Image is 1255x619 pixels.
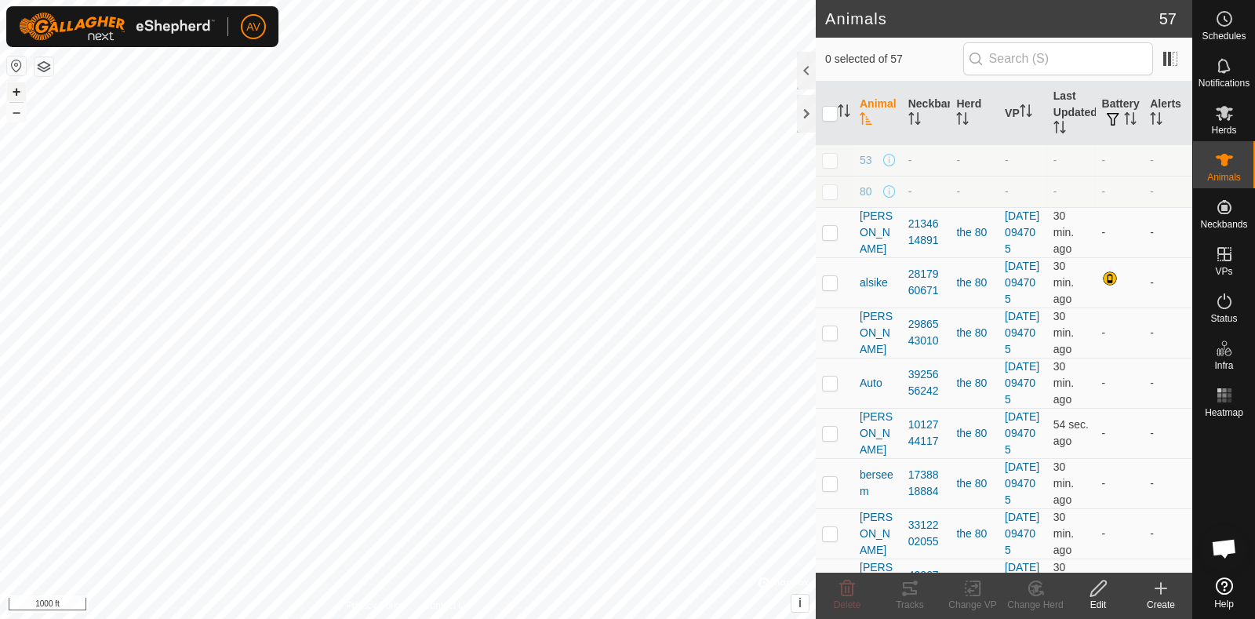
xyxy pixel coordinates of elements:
span: Herds [1211,126,1236,135]
p-sorticon: Activate to sort [908,115,921,127]
button: Reset Map [7,56,26,75]
a: [DATE] 094705 [1005,360,1039,406]
div: Change Herd [1004,598,1067,612]
div: the 80 [956,526,992,542]
h2: Animals [825,9,1159,28]
div: - [908,184,944,200]
span: Infra [1214,361,1233,370]
td: - [1096,144,1144,176]
span: Neckbands [1200,220,1247,229]
div: Create [1129,598,1192,612]
span: [PERSON_NAME] [860,409,896,458]
span: Oct 11, 2025, 9:38 AM [1053,260,1074,305]
a: [DATE] 094705 [1005,410,1039,456]
span: Oct 11, 2025, 9:37 AM [1053,511,1074,556]
td: - [1096,176,1144,207]
p-sorticon: Activate to sort [1124,115,1137,127]
p-sorticon: Activate to sort [1053,123,1066,136]
span: alsike [860,275,888,291]
div: - [908,152,944,169]
img: Gallagher Logo [19,13,215,41]
td: - [1144,144,1192,176]
p-sorticon: Activate to sort [1150,115,1162,127]
input: Search (S) [963,42,1153,75]
th: VP [999,82,1047,145]
div: Open chat [1201,525,1248,572]
span: Oct 11, 2025, 10:07 AM [1053,418,1089,447]
span: berseem [860,467,896,500]
td: - [1096,559,1144,609]
span: Oct 11, 2025, 9:38 AM [1053,360,1074,406]
span: 53 [860,152,872,169]
div: the 80 [956,224,992,241]
div: Edit [1067,598,1129,612]
span: Notifications [1199,78,1250,88]
div: the 80 [956,375,992,391]
td: - [1144,559,1192,609]
span: Schedules [1202,31,1246,41]
button: + [7,82,26,101]
a: [DATE] 094705 [1005,209,1039,255]
div: the 80 [956,475,992,492]
span: 0 selected of 57 [825,51,963,67]
a: [DATE] 094705 [1005,561,1039,606]
th: Battery [1096,82,1144,145]
div: Change VP [941,598,1004,612]
a: [DATE] 094705 [1005,310,1039,355]
app-display-virtual-paddock-transition: - [1005,154,1009,166]
div: 3925656242 [908,366,944,399]
div: 3312202055 [908,517,944,550]
td: - [1096,508,1144,559]
td: - [1096,458,1144,508]
div: the 80 [956,325,992,341]
td: - [1144,257,1192,308]
td: - [1144,408,1192,458]
td: - [1144,308,1192,358]
span: i [798,596,802,610]
td: - [1144,458,1192,508]
span: VPs [1215,267,1232,276]
span: [PERSON_NAME] [860,208,896,257]
div: 2134614891 [908,216,944,249]
a: [DATE] 094705 [1005,461,1039,506]
td: - [1096,207,1144,257]
button: i [791,595,809,612]
span: Help [1214,599,1234,609]
span: Oct 11, 2025, 9:38 AM [1053,561,1074,606]
div: the 80 [956,275,992,291]
td: - [1096,408,1144,458]
span: Auto [860,375,882,391]
div: the 80 [956,425,992,442]
p-sorticon: Activate to sort [1020,107,1032,119]
th: Last Updated [1047,82,1096,145]
th: Herd [950,82,999,145]
span: Status [1210,314,1237,323]
div: 1012744117 [908,417,944,450]
a: Privacy Policy [346,599,405,613]
a: [DATE] 094705 [1005,260,1039,305]
td: - [1096,308,1144,358]
span: Heatmap [1205,408,1243,417]
a: [DATE] 094705 [1005,511,1039,556]
th: Alerts [1144,82,1192,145]
p-sorticon: Activate to sort [838,107,850,119]
th: Neckband [902,82,951,145]
span: 57 [1159,7,1177,31]
span: AV [246,19,260,35]
span: Animals [1207,173,1241,182]
button: – [7,103,26,122]
span: 80 [860,184,872,200]
div: 1738818884 [908,467,944,500]
div: Tracks [878,598,941,612]
span: [PERSON_NAME] [860,308,896,358]
th: Animal [853,82,902,145]
td: - [1144,207,1192,257]
td: - [1144,176,1192,207]
p-sorticon: Activate to sort [956,115,969,127]
a: Contact Us [424,599,470,613]
div: - [956,184,992,200]
span: [PERSON_NAME] [860,559,896,609]
div: - [956,152,992,169]
span: Oct 11, 2025, 9:38 AM [1053,461,1074,506]
span: - [1053,185,1057,198]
